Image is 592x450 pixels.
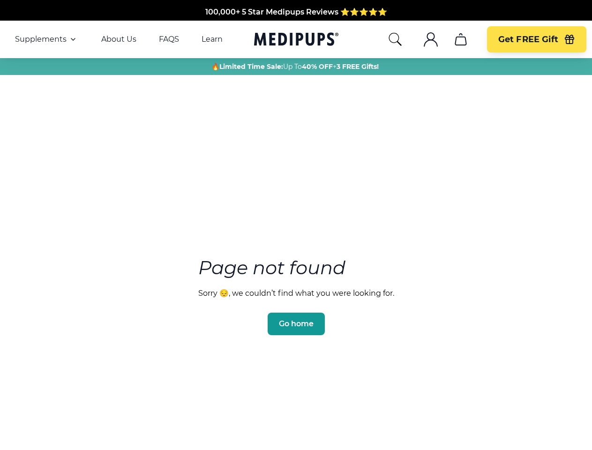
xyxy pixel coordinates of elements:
span: Go home [279,319,314,329]
a: Learn [202,35,223,44]
span: 100,000+ 5 Star Medipups Reviews ⭐️⭐️⭐️⭐️⭐️ [205,7,387,16]
a: About Us [101,35,136,44]
h3: Page not found [198,254,394,281]
span: Supplements [15,35,67,44]
button: Supplements [15,34,79,45]
a: Medipups [254,30,338,50]
button: search [388,32,403,47]
button: Go home [268,313,325,335]
a: FAQS [159,35,179,44]
button: cart [450,28,472,51]
button: account [420,28,442,51]
span: Made In The [GEOGRAPHIC_DATA] from domestic & globally sourced ingredients [140,18,452,27]
p: Sorry 😔, we couldn’t find what you were looking for. [198,289,394,298]
span: 🔥 Up To + [211,62,379,71]
button: Get FREE Gift [487,26,586,52]
span: Get FREE Gift [498,34,558,45]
